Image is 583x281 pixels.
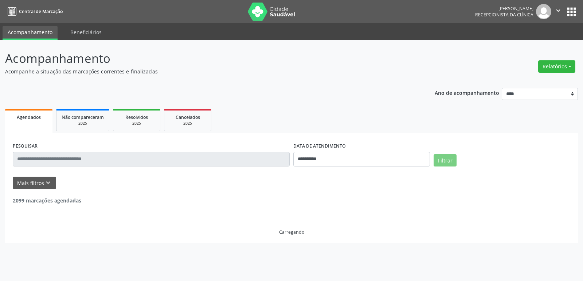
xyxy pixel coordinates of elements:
[475,12,533,18] span: Recepcionista da clínica
[118,121,155,126] div: 2025
[475,5,533,12] div: [PERSON_NAME]
[5,68,406,75] p: Acompanhe a situação das marcações correntes e finalizadas
[125,114,148,120] span: Resolvidos
[293,141,346,152] label: DATA DE ATENDIMENTO
[62,121,104,126] div: 2025
[62,114,104,120] span: Não compareceram
[435,88,499,97] p: Ano de acompanhamento
[554,7,562,15] i: 
[5,5,63,17] a: Central de Marcação
[3,26,58,40] a: Acompanhamento
[65,26,107,39] a: Beneficiários
[17,114,41,120] span: Agendados
[169,121,206,126] div: 2025
[551,4,565,19] button: 
[13,141,38,152] label: PESQUISAR
[13,197,81,204] strong: 2099 marcações agendadas
[279,229,304,235] div: Carregando
[176,114,200,120] span: Cancelados
[5,49,406,68] p: Acompanhamento
[44,179,52,187] i: keyboard_arrow_down
[13,177,56,189] button: Mais filtroskeyboard_arrow_down
[19,8,63,15] span: Central de Marcação
[434,154,457,166] button: Filtrar
[565,5,578,18] button: apps
[536,4,551,19] img: img
[538,60,575,73] button: Relatórios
